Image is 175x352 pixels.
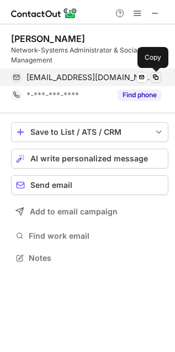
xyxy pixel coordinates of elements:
[11,228,168,244] button: Find work email
[11,250,168,266] button: Notes
[30,181,72,190] span: Send email
[11,122,168,142] button: save-profile-one-click
[26,72,153,82] span: [EMAIL_ADDRESS][DOMAIN_NAME]
[118,90,161,101] button: Reveal Button
[11,175,168,195] button: Send email
[11,202,168,222] button: Add to email campaign
[11,149,168,169] button: AI write personalized message
[29,231,164,241] span: Find work email
[11,33,85,44] div: [PERSON_NAME]
[30,128,149,136] div: Save to List / ATS / CRM
[30,207,118,216] span: Add to email campaign
[30,154,148,163] span: AI write personalized message
[11,7,77,20] img: ContactOut v5.3.10
[29,253,164,263] span: Notes
[11,45,168,65] div: Network-Systems Administrator & Social Media Management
